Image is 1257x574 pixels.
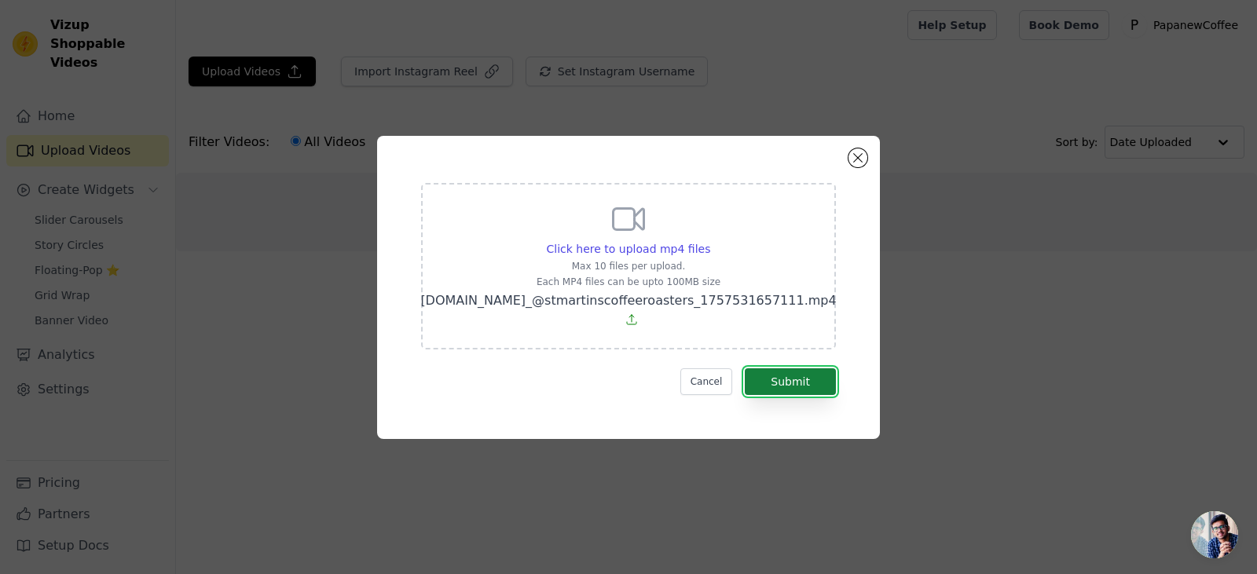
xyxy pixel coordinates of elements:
button: Cancel [680,368,733,395]
p: Each MP4 files can be upto 100MB size [420,276,836,288]
span: [DOMAIN_NAME]_@stmartinscoffeeroasters_1757531657111.mp4 [420,293,836,308]
span: Click here to upload mp4 files [547,243,711,255]
button: Close modal [848,148,867,167]
div: Open chat [1191,511,1238,558]
button: Submit [745,368,836,395]
p: Max 10 files per upload. [420,260,836,272]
